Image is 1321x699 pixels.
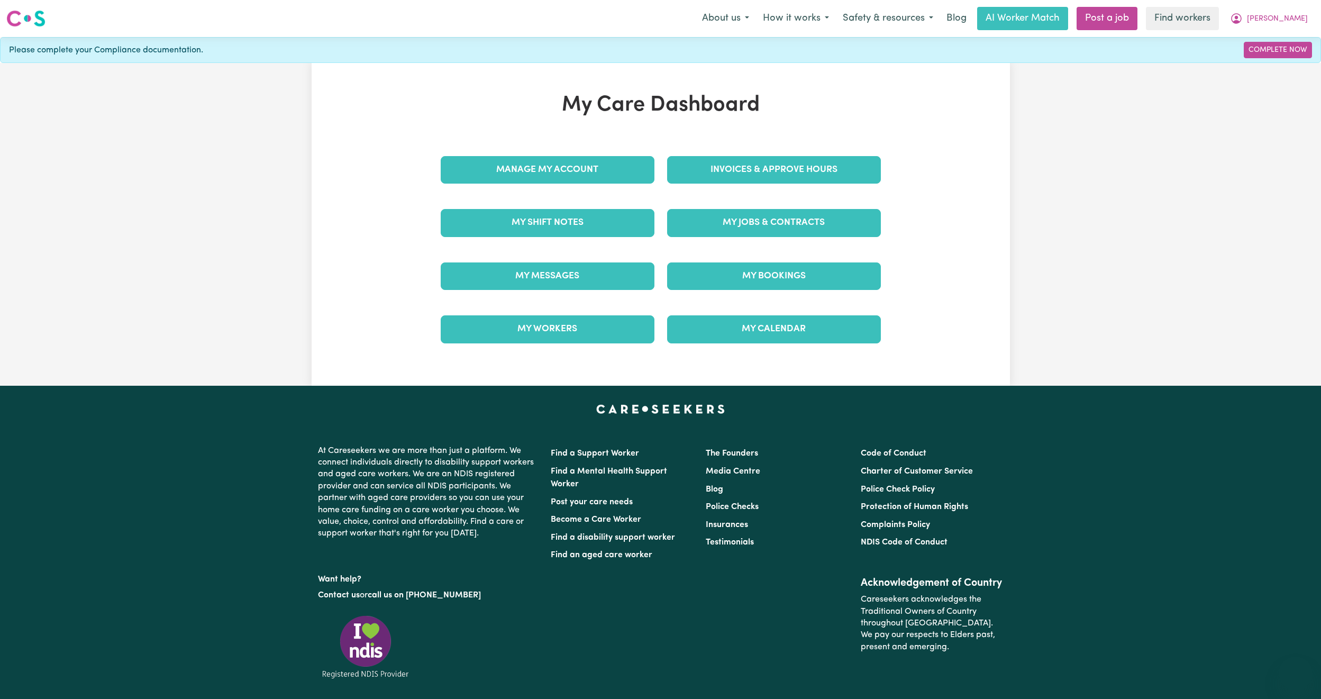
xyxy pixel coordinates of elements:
[861,521,930,529] a: Complaints Policy
[706,449,758,458] a: The Founders
[861,589,1003,657] p: Careseekers acknowledges the Traditional Owners of Country throughout [GEOGRAPHIC_DATA]. We pay o...
[756,7,836,30] button: How it works
[1244,42,1312,58] a: Complete Now
[551,551,652,559] a: Find an aged care worker
[706,538,754,547] a: Testimonials
[706,521,748,529] a: Insurances
[836,7,940,30] button: Safety & resources
[368,591,481,600] a: call us on [PHONE_NUMBER]
[6,9,45,28] img: Careseekers logo
[551,498,633,506] a: Post your care needs
[9,44,203,57] span: Please complete your Compliance documentation.
[318,614,413,680] img: Registered NDIS provider
[441,262,654,290] a: My Messages
[667,262,881,290] a: My Bookings
[551,533,675,542] a: Find a disability support worker
[706,467,760,476] a: Media Centre
[596,405,725,413] a: Careseekers home page
[441,315,654,343] a: My Workers
[434,93,887,118] h1: My Care Dashboard
[441,209,654,237] a: My Shift Notes
[6,6,45,31] a: Careseekers logo
[861,577,1003,589] h2: Acknowledgement of Country
[318,585,538,605] p: or
[441,156,654,184] a: Manage My Account
[861,485,935,494] a: Police Check Policy
[1146,7,1219,30] a: Find workers
[318,441,538,544] p: At Careseekers we are more than just a platform. We connect individuals directly to disability su...
[861,503,968,511] a: Protection of Human Rights
[977,7,1068,30] a: AI Worker Match
[940,7,973,30] a: Blog
[1077,7,1137,30] a: Post a job
[551,467,667,488] a: Find a Mental Health Support Worker
[695,7,756,30] button: About us
[667,315,881,343] a: My Calendar
[706,503,759,511] a: Police Checks
[318,591,360,600] a: Contact us
[551,515,641,524] a: Become a Care Worker
[861,449,926,458] a: Code of Conduct
[667,209,881,237] a: My Jobs & Contracts
[1279,657,1313,691] iframe: Button to launch messaging window, conversation in progress
[1247,13,1308,25] span: [PERSON_NAME]
[318,569,538,585] p: Want help?
[861,467,973,476] a: Charter of Customer Service
[667,156,881,184] a: Invoices & Approve Hours
[861,538,948,547] a: NDIS Code of Conduct
[1223,7,1315,30] button: My Account
[706,485,723,494] a: Blog
[551,449,639,458] a: Find a Support Worker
